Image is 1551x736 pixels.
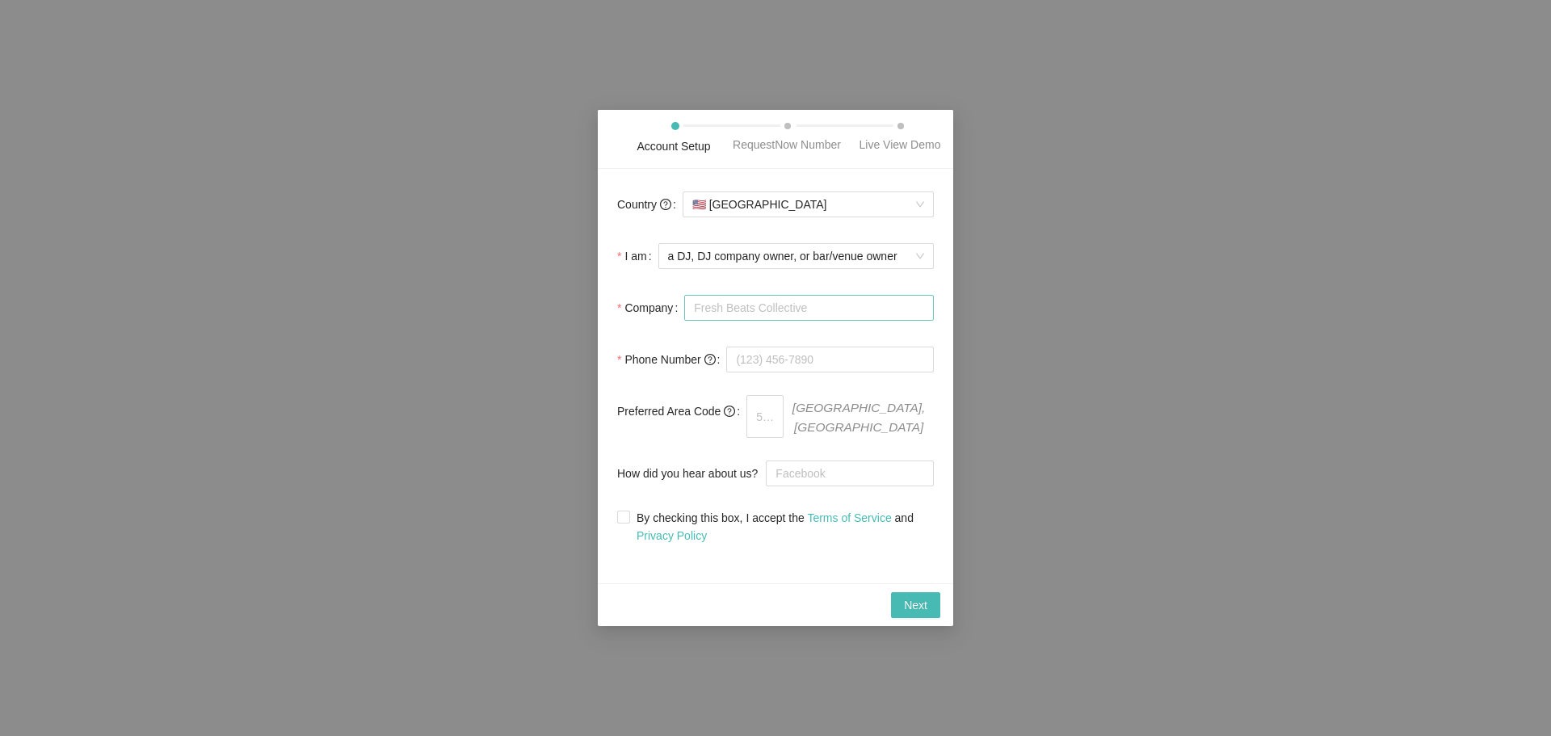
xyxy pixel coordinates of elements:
div: RequestNow Number [733,136,841,154]
span: Next [904,596,927,614]
span: question-circle [704,354,716,365]
span: By checking this box, I accept the and [630,509,934,545]
span: question-circle [660,199,671,210]
button: Next [891,592,940,618]
input: How did you hear about us? [766,461,934,486]
span: 🇺🇸 [692,198,706,211]
span: Preferred Area Code [617,402,735,420]
span: a DJ, DJ company owner, or bar/venue owner [668,244,924,268]
span: Phone Number [624,351,715,368]
span: Country [617,196,671,213]
span: [GEOGRAPHIC_DATA], [GEOGRAPHIC_DATA] [784,395,934,437]
a: Terms of Service [807,511,891,524]
span: [GEOGRAPHIC_DATA] [692,192,924,217]
label: I am [617,240,658,272]
a: Privacy Policy [637,529,707,542]
label: Company [617,292,684,324]
label: How did you hear about us? [617,457,766,490]
span: question-circle [724,406,735,417]
div: Account Setup [637,137,710,155]
div: Live View Demo [860,136,941,154]
input: 510 [746,395,784,437]
input: (123) 456-7890 [726,347,934,372]
input: Company [684,295,934,321]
